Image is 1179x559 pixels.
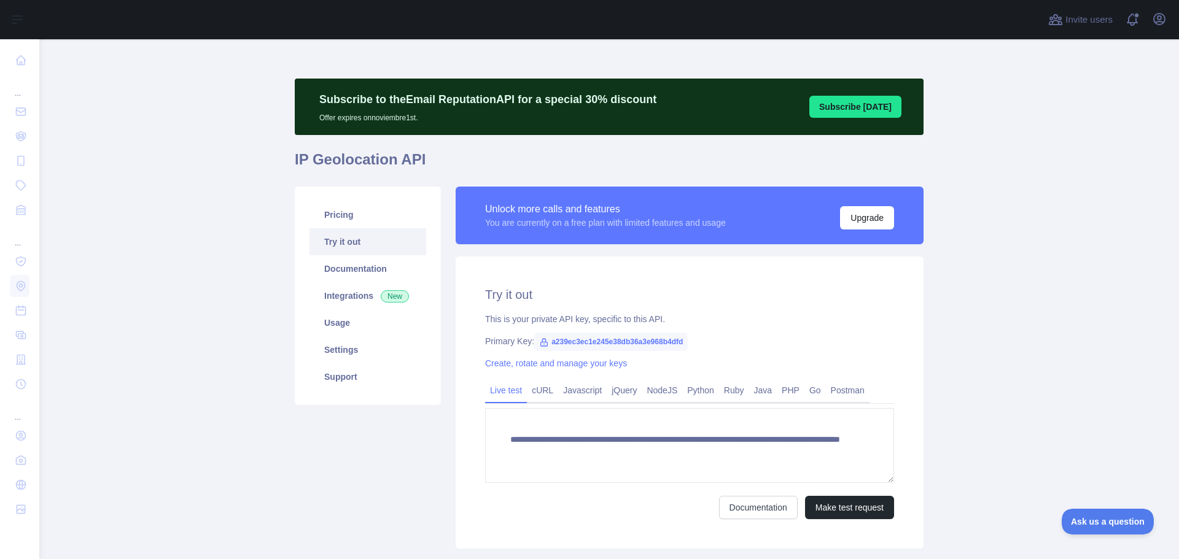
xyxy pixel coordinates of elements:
[10,223,29,248] div: ...
[319,108,656,123] p: Offer expires on noviembre 1st.
[485,202,726,217] div: Unlock more calls and features
[826,380,870,400] a: Postman
[309,282,426,309] a: Integrations New
[381,290,409,303] span: New
[558,380,607,400] a: Javascript
[840,206,894,229] button: Upgrade
[309,255,426,282] a: Documentation
[1065,13,1113,27] span: Invite users
[719,380,749,400] a: Ruby
[309,228,426,255] a: Try it out
[527,380,558,400] a: cURL
[642,380,682,400] a: NodeJS
[777,380,804,400] a: PHP
[485,335,894,347] div: Primary Key:
[1046,10,1115,29] button: Invite users
[10,398,29,422] div: ...
[485,380,527,400] a: Live test
[309,201,426,228] a: Pricing
[319,91,656,108] p: Subscribe to the Email Reputation API for a special 30 % discount
[607,380,642,400] a: jQuery
[1062,509,1154,534] iframe: Toggle Customer Support
[309,336,426,363] a: Settings
[485,286,894,303] h2: Try it out
[809,96,901,118] button: Subscribe [DATE]
[682,380,719,400] a: Python
[804,380,826,400] a: Go
[719,496,798,519] a: Documentation
[309,363,426,390] a: Support
[485,217,726,229] div: You are currently on a free plan with limited features and usage
[749,380,777,400] a: Java
[485,358,627,368] a: Create, rotate and manage your keys
[805,496,894,519] button: Make test request
[485,313,894,325] div: This is your private API key, specific to this API.
[309,309,426,336] a: Usage
[534,333,688,351] span: a239ec3ec1e245e38db36a3e968b4dfd
[10,74,29,98] div: ...
[295,150,924,179] h1: IP Geolocation API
